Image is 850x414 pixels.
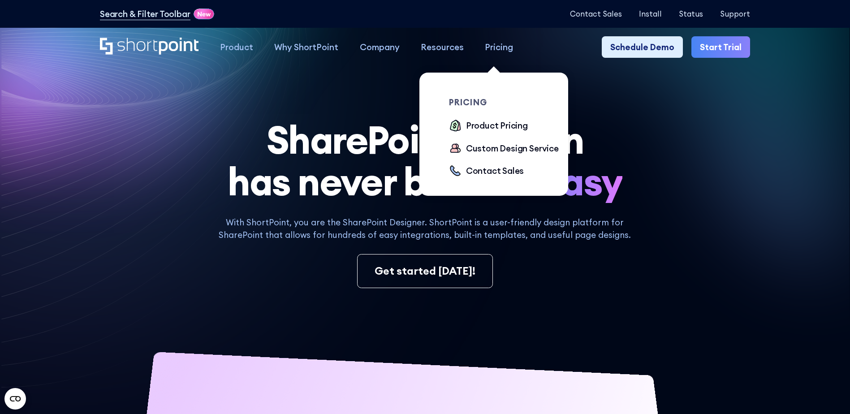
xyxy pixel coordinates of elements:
a: Product Pricing [449,119,528,133]
a: Company [349,36,410,57]
a: Pricing [475,36,524,57]
div: Get started [DATE]! [375,263,475,279]
a: Custom Design Service [449,142,559,156]
a: Install [639,9,662,18]
p: With ShortPoint, you are the SharePoint Designer. ShortPoint is a user-friendly design platform f... [210,216,640,241]
a: Why ShortPoint [264,36,349,57]
a: Start Trial [691,36,750,57]
a: Resources [410,36,474,57]
a: Contact Sales [449,164,524,178]
a: Support [720,9,750,18]
div: Contact Sales [466,164,524,177]
a: Status [679,9,703,18]
div: Why ShortPoint [274,41,338,53]
a: Contact Sales [570,9,622,18]
div: Custom Design Service [466,142,559,155]
a: Home [100,38,199,56]
a: Product [209,36,263,57]
a: Schedule Demo [602,36,683,57]
h1: SharePoint Design has never been [100,119,750,203]
button: Open CMP widget [4,388,26,410]
div: Product [220,41,253,53]
div: Pricing [485,41,513,53]
span: so easy [492,161,622,203]
iframe: Chat Widget [689,310,850,414]
div: Resources [421,41,464,53]
div: Product Pricing [466,119,528,132]
a: Search & Filter Toolbar [100,8,190,20]
div: pricing [449,98,568,107]
div: Company [360,41,400,53]
a: Get started [DATE]! [357,254,493,288]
